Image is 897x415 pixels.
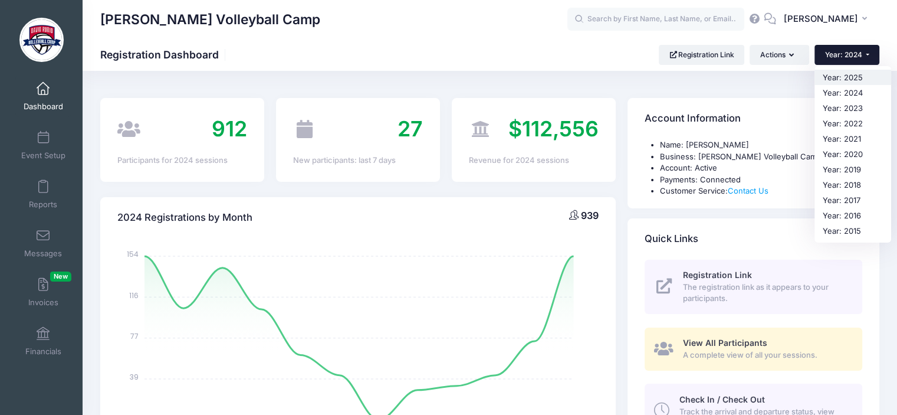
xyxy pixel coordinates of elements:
span: [PERSON_NAME] [784,12,858,25]
span: View All Participants [683,338,767,348]
a: Year: 2020 [814,146,891,162]
input: Search by First Name, Last Name, or Email... [567,8,744,31]
a: Year: 2022 [814,116,891,131]
li: Business: [PERSON_NAME] Volleyball Camp [660,151,862,163]
tspan: 154 [127,249,139,259]
li: Name: [PERSON_NAME] [660,139,862,151]
li: Account: Active [660,162,862,174]
a: Registration Link The registration link as it appears to your participants. [645,260,862,314]
a: Year: 2016 [814,208,891,223]
span: Year: 2024 [825,50,862,59]
span: 27 [397,116,423,142]
a: Financials [15,321,71,362]
span: 939 [581,210,599,221]
span: Check In / Check Out [679,394,764,404]
span: A complete view of all your sessions. [683,349,849,361]
img: David Rubio Volleyball Camp [19,18,64,62]
span: Event Setup [21,151,65,161]
button: Actions [750,45,809,65]
li: Payments: Connected [660,174,862,186]
h4: Account Information [645,102,741,136]
span: Dashboard [24,102,63,112]
a: Year: 2018 [814,177,891,192]
a: Event Setup [15,125,71,166]
a: Messages [15,223,71,264]
a: Dashboard [15,76,71,117]
h4: Quick Links [645,222,698,256]
a: Registration Link [659,45,744,65]
a: Year: 2021 [814,131,891,146]
a: Year: 2024 [814,85,891,100]
a: Contact Us [728,186,768,195]
a: Year: 2017 [814,192,891,208]
button: [PERSON_NAME] [776,6,879,33]
span: Messages [24,249,62,259]
a: Year: 2015 [814,223,891,238]
span: $112,556 [508,116,599,142]
a: Year: 2025 [814,70,891,85]
a: InvoicesNew [15,272,71,313]
span: Reports [29,200,57,210]
li: Customer Service: [660,185,862,197]
span: Registration Link [683,270,752,280]
h4: 2024 Registrations by Month [117,201,252,234]
span: New [50,272,71,282]
span: Invoices [28,298,58,308]
a: Reports [15,174,71,215]
h1: [PERSON_NAME] Volleyball Camp [100,6,320,33]
span: 912 [212,116,247,142]
tspan: 39 [130,372,139,382]
h1: Registration Dashboard [100,48,229,61]
div: New participants: last 7 days [293,155,423,166]
tspan: 77 [130,331,139,341]
span: The registration link as it appears to your participants. [683,282,849,305]
div: Revenue for 2024 sessions [469,155,599,166]
div: Participants for 2024 sessions [117,155,247,166]
tspan: 116 [129,290,139,300]
button: Year: 2024 [814,45,879,65]
a: Year: 2019 [814,162,891,177]
a: Year: 2023 [814,100,891,116]
span: Financials [25,347,61,357]
a: View All Participants A complete view of all your sessions. [645,328,862,371]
